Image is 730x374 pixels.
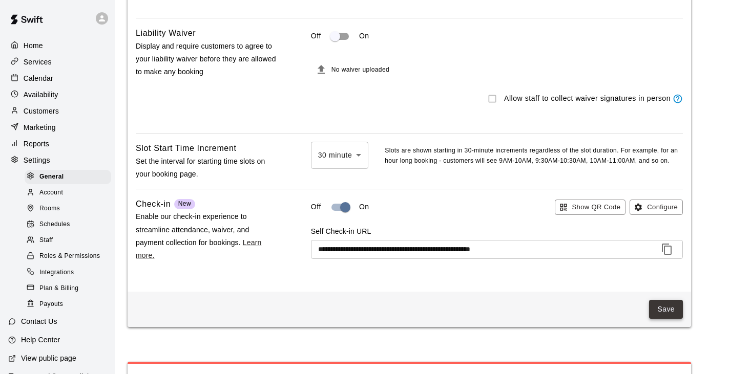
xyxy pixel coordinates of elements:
h6: Liability Waiver [136,27,196,40]
a: Home [8,38,107,53]
span: Roles & Permissions [39,251,100,261]
button: Show QR Code [555,200,626,215]
p: Settings [24,155,50,165]
span: Plan & Billing [39,283,78,294]
p: Availability [24,90,58,100]
div: General [25,170,111,184]
span: Staff [39,235,53,246]
p: On [359,202,369,212]
p: Contact Us [21,316,57,326]
a: Reports [8,136,107,151]
p: Enable our check-in experience to streamline attendance, waiver, and payment collection for booki... [136,210,278,262]
p: Help Center [21,335,60,345]
div: Staff [25,233,111,248]
p: Slots are shown starting in 30-minute increments regardless of the slot duration. For example, fo... [385,146,683,166]
a: Plan & Billing [25,280,115,296]
span: No waiver uploaded [331,66,389,73]
a: Availability [8,87,107,102]
a: Roles & Permissions [25,249,115,265]
div: Rooms [25,202,111,216]
div: Roles & Permissions [25,249,111,263]
span: Payouts [39,299,63,310]
span: New [178,200,191,207]
a: Marketing [8,120,107,135]
svg: Staff members will be able to display waivers to customers in person (via the calendar or custome... [673,94,683,104]
button: Configure [630,200,683,215]
span: Account [39,188,63,198]
a: Account [25,185,115,201]
h6: Check-in [136,197,171,211]
div: Account [25,186,111,200]
p: Reports [24,139,49,149]
p: Off [311,31,321,41]
div: 30 minute [311,142,369,169]
p: On [359,31,369,41]
a: Customers [8,103,107,119]
div: Schedules [25,217,111,232]
p: Customers [24,106,59,116]
a: Services [8,54,107,70]
div: Payouts [25,297,111,312]
button: Save [649,300,683,319]
p: Marketing [24,122,56,133]
p: Display and require customers to agree to your liability waiver before they are allowed to make a... [136,40,278,79]
a: Calendar [8,71,107,86]
a: General [25,169,115,185]
span: General [39,172,64,182]
a: Integrations [25,265,115,280]
a: Schedules [25,217,115,233]
a: Rooms [25,201,115,217]
a: Payouts [25,296,115,312]
span: Integrations [39,268,74,278]
h6: Slot Start Time Increment [136,142,237,155]
p: Calendar [24,73,53,83]
div: Plan & Billing [25,281,111,296]
p: View public page [21,353,76,363]
a: Staff [25,233,115,249]
button: File must be a PDF with max upload size of 2MB [311,59,331,80]
p: Self Check-in URL [311,226,683,236]
p: Allow staff to collect waiver signatures in person [504,93,671,104]
p: Home [24,40,43,51]
a: Settings [8,152,107,168]
button: Copy to clipboard [658,240,676,258]
p: Services [24,57,52,67]
span: Rooms [39,204,60,214]
p: Off [311,202,321,212]
p: Set the interval for starting time slots on your booking page. [136,155,278,181]
span: Schedules [39,219,70,230]
div: Integrations [25,266,111,280]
